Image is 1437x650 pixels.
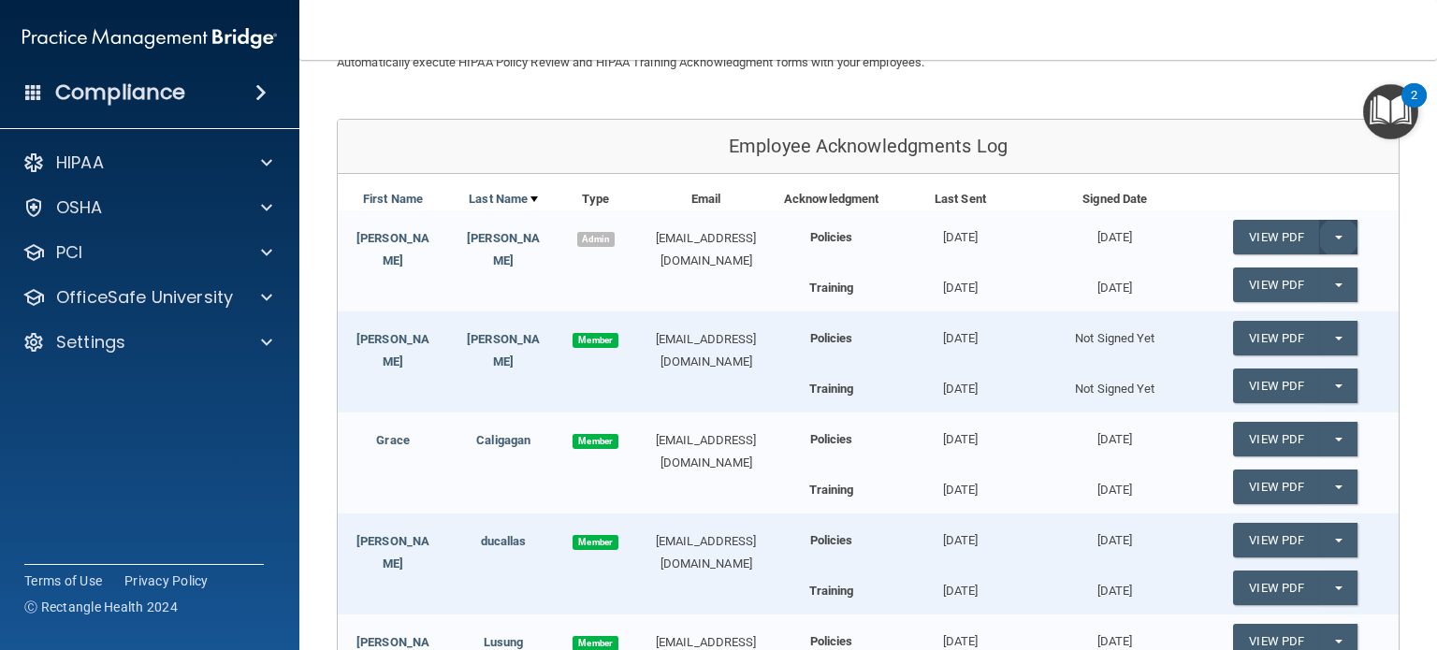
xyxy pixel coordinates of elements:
[810,230,853,244] b: Policies
[338,120,1399,174] div: Employee Acknowledgments Log
[24,598,178,616] span: Ⓒ Rectangle Health 2024
[469,188,538,210] a: Last Name
[56,286,233,309] p: OfficeSafe University
[573,535,617,550] span: Member
[883,469,1038,501] div: [DATE]
[22,286,272,309] a: OfficeSafe University
[883,210,1038,249] div: [DATE]
[1038,311,1192,350] div: Not Signed Yet
[632,429,779,474] div: [EMAIL_ADDRESS][DOMAIN_NAME]
[573,434,617,449] span: Member
[1233,469,1319,504] a: View PDF
[632,530,779,575] div: [EMAIL_ADDRESS][DOMAIN_NAME]
[356,534,429,571] a: [PERSON_NAME]
[24,571,102,590] a: Terms of Use
[363,188,423,210] a: First Name
[56,196,103,219] p: OSHA
[573,333,617,348] span: Member
[632,188,779,210] div: Email
[22,331,272,354] a: Settings
[809,483,854,497] b: Training
[809,584,854,598] b: Training
[22,20,277,57] img: PMB logo
[484,635,524,649] a: Lusung
[1363,84,1418,139] button: Open Resource Center, 2 new notifications
[1233,267,1319,302] a: View PDF
[883,188,1038,210] div: Last Sent
[1038,210,1192,249] div: [DATE]
[559,188,632,210] div: Type
[780,188,883,210] div: Acknowledgment
[467,332,540,368] a: [PERSON_NAME]
[1038,571,1192,602] div: [DATE]
[1038,267,1192,299] div: [DATE]
[337,55,924,69] span: Automatically execute HIPAA Policy Review and HIPAA Training Acknowledgment forms with your emplo...
[883,368,1038,400] div: [DATE]
[1114,518,1415,592] iframe: Drift Widget Chat Controller
[1038,412,1192,451] div: [DATE]
[1038,188,1192,210] div: Signed Date
[1233,368,1319,403] a: View PDF
[124,571,209,590] a: Privacy Policy
[481,534,527,548] a: ducallas
[809,382,854,396] b: Training
[356,231,429,267] a: [PERSON_NAME]
[22,196,272,219] a: OSHA
[632,227,779,272] div: [EMAIL_ADDRESS][DOMAIN_NAME]
[56,331,125,354] p: Settings
[1038,469,1192,501] div: [DATE]
[883,513,1038,552] div: [DATE]
[56,152,104,174] p: HIPAA
[1233,422,1319,456] a: View PDF
[883,311,1038,350] div: [DATE]
[356,332,429,368] a: [PERSON_NAME]
[883,571,1038,602] div: [DATE]
[376,433,410,447] a: Grace
[22,152,272,174] a: HIPAA
[1411,95,1417,120] div: 2
[577,232,615,247] span: Admin
[55,79,185,106] h4: Compliance
[810,432,853,446] b: Policies
[632,328,779,373] div: [EMAIL_ADDRESS][DOMAIN_NAME]
[1038,513,1192,552] div: [DATE]
[1233,321,1319,355] a: View PDF
[810,533,853,547] b: Policies
[22,241,272,264] a: PCI
[883,412,1038,451] div: [DATE]
[1038,368,1192,400] div: Not Signed Yet
[809,281,854,295] b: Training
[810,331,853,345] b: Policies
[883,267,1038,299] div: [DATE]
[810,634,853,648] b: Policies
[1233,220,1319,254] a: View PDF
[476,433,530,447] a: Caligagan
[56,241,82,264] p: PCI
[467,231,540,267] a: [PERSON_NAME]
